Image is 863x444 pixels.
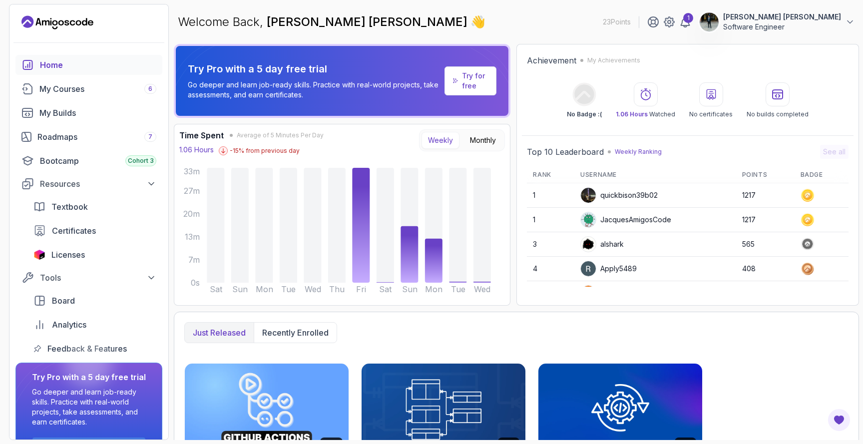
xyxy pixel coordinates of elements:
[185,323,254,343] button: Just released
[580,261,637,277] div: Apply5489
[795,167,849,183] th: Badge
[188,255,200,265] tspan: 7m
[179,129,224,141] h3: Time Spent
[603,17,631,27] p: 23 Points
[51,201,88,213] span: Textbook
[462,71,488,91] a: Try for free
[700,12,719,31] img: user profile image
[463,132,502,149] button: Monthly
[21,14,93,30] a: Landing page
[52,295,75,307] span: Board
[185,232,200,242] tspan: 13m
[587,56,640,64] p: My Achievements
[581,188,596,203] img: user profile image
[329,284,345,294] tspan: Thu
[254,323,337,343] button: Recently enrolled
[262,327,329,339] p: Recently enrolled
[469,13,487,31] span: 👋
[281,284,296,294] tspan: Tue
[15,127,162,147] a: roadmaps
[178,14,485,30] p: Welcome Back,
[379,284,392,294] tspan: Sat
[184,166,200,176] tspan: 33m
[15,175,162,193] button: Resources
[683,13,693,23] div: 1
[581,261,596,276] img: user profile image
[15,79,162,99] a: courses
[193,327,246,339] p: Just released
[148,85,152,93] span: 6
[689,110,733,118] p: No certificates
[402,284,418,294] tspan: Sun
[527,208,574,232] td: 1
[27,339,162,359] a: feedback
[237,131,324,139] span: Average of 5 Minutes Per Day
[527,54,576,66] h2: Achievement
[422,132,459,149] button: Weekly
[15,151,162,171] a: bootcamp
[179,145,214,155] p: 1.06 Hours
[15,55,162,75] a: home
[148,133,152,141] span: 7
[527,232,574,257] td: 3
[40,59,156,71] div: Home
[736,208,795,232] td: 1217
[40,178,156,190] div: Resources
[827,408,851,432] button: Open Feedback Button
[699,12,855,32] button: user profile image[PERSON_NAME] [PERSON_NAME]Software Engineer
[820,145,849,159] button: See all
[27,245,162,265] a: licenses
[580,236,624,252] div: alshark
[27,221,162,241] a: certificates
[425,284,442,294] tspan: Mon
[474,284,490,294] tspan: Wed
[40,272,156,284] div: Tools
[444,66,497,95] a: Try for free
[33,250,45,260] img: jetbrains icon
[39,107,156,119] div: My Builds
[15,103,162,123] a: builds
[580,212,671,228] div: JacquesAmigosCode
[679,16,691,28] a: 1
[27,315,162,335] a: analytics
[256,284,273,294] tspan: Mon
[574,167,736,183] th: Username
[210,284,223,294] tspan: Sat
[27,291,162,311] a: board
[39,83,156,95] div: My Courses
[183,209,200,219] tspan: 20m
[615,148,662,156] p: Weekly Ranking
[356,284,366,294] tspan: Fri
[184,186,200,196] tspan: 27m
[616,110,648,118] span: 1.06 Hours
[527,183,574,208] td: 1
[736,281,795,306] td: 337
[567,110,602,118] p: No Badge :(
[232,284,248,294] tspan: Sun
[52,225,96,237] span: Certificates
[40,155,156,167] div: Bootcamp
[527,146,604,158] h2: Top 10 Leaderboard
[747,110,809,118] p: No builds completed
[267,14,470,29] span: [PERSON_NAME] [PERSON_NAME]
[451,284,465,294] tspan: Tue
[305,284,321,294] tspan: Wed
[581,212,596,227] img: default monster avatar
[736,183,795,208] td: 1217
[736,167,795,183] th: Points
[580,285,668,301] div: wildmongoosefb425
[188,62,440,76] p: Try Pro with a 5 day free trial
[15,269,162,287] button: Tools
[581,286,596,301] img: user profile image
[736,232,795,257] td: 565
[51,249,85,261] span: Licenses
[188,80,440,100] p: Go deeper and learn job-ready skills. Practice with real-world projects, take assessments, and ea...
[37,131,156,143] div: Roadmaps
[32,387,146,427] p: Go deeper and learn job-ready skills. Practice with real-world projects, take assessments, and ea...
[580,187,658,203] div: quickbison39b02
[27,197,162,217] a: textbook
[47,343,127,355] span: Feedback & Features
[191,278,200,288] tspan: 0s
[128,157,154,165] span: Cohort 3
